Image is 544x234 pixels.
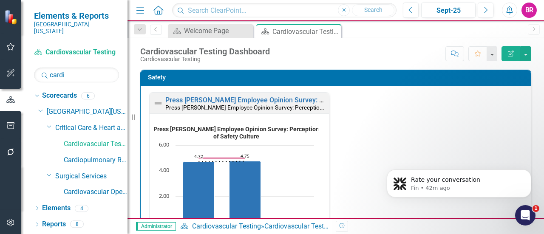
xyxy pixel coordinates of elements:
div: Sept-25 [424,6,473,16]
div: Cardiovascular Testing Dashboard [140,47,270,56]
a: [GEOGRAPHIC_DATA][US_STATE] [47,107,127,117]
text: 6.00 [159,141,169,148]
small: Press [PERSON_NAME] Employee Opinion Survey: Perception of Safety Culture [165,103,367,111]
button: Sept-25 [421,3,476,18]
div: Welcome Page [184,25,251,36]
a: Cardiovascular Operating Room [64,187,127,197]
path: FY2025, 4.75. Value. [229,161,261,222]
input: Search ClearPoint... [172,3,397,18]
a: Scorecards [42,91,77,101]
iframe: Intercom notifications message [374,152,544,211]
a: Cardiovascular Testing [64,139,127,149]
div: Cardiovascular Testing Dashboard [264,222,368,230]
img: ClearPoint Strategy [4,9,19,24]
span: 1 [533,205,539,212]
a: Cardiovascular Testing [34,48,119,57]
a: Welcome Page [170,25,251,36]
input: Search Below... [34,68,119,82]
text: 2.00 [159,192,169,200]
path: FY2024, 4.72. Value. [183,161,215,222]
iframe: Intercom live chat [515,205,535,226]
button: Search [352,4,394,16]
div: 8 [70,221,84,228]
text: 4.00 [159,166,169,174]
text: 0.00 [159,217,169,225]
span: Elements & Reports [34,11,119,21]
g: Value, series 2 of 3. Bar series with 3 bars. [183,145,292,223]
a: Cardiovascular Testing [192,222,261,230]
text: 4.72 [194,153,203,159]
img: Not Defined [153,98,163,108]
a: Elements [42,203,71,213]
div: Cardiovascular Testing Dashboard [272,26,339,37]
span: Search [364,6,382,13]
a: Surgical Services [55,172,127,181]
div: 6 [81,92,95,99]
text: 4.75 [241,153,249,159]
a: Reports [42,220,66,229]
a: Cardiopulmonary Rehab [64,155,127,165]
text: Press [PERSON_NAME] Employee Opinion Survey: Perception of Safety Culture [153,126,319,140]
span: Administrator [136,222,176,231]
button: BR [521,3,537,18]
a: Press [PERSON_NAME] Employee Opinion Survey: Perception of Safety Culture [165,96,406,104]
small: [GEOGRAPHIC_DATA][US_STATE] [34,21,119,35]
h3: Safety [148,74,527,81]
a: Critical Care & Heart and Vascular Services [55,123,127,133]
div: » [180,222,329,231]
div: 4 [75,205,88,212]
div: Cardiovascular Testing [140,56,270,62]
